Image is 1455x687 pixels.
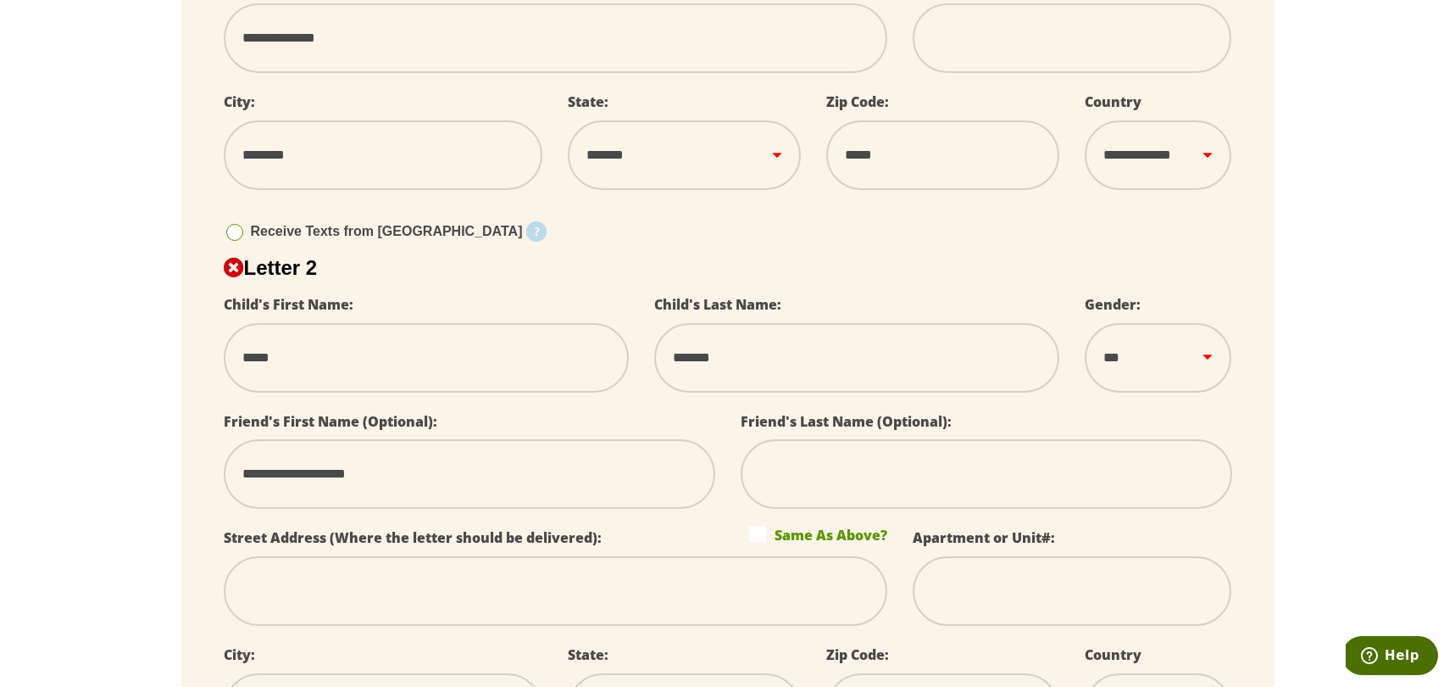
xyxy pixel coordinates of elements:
label: Friend's First Name (Optional): [224,412,437,431]
label: Street Address (Where the letter should be delivered): [224,528,602,547]
label: City: [224,645,255,664]
label: Apartment or Unit#: [913,528,1055,547]
label: City: [224,92,255,111]
label: Child's First Name: [224,295,353,314]
label: Friend's Last Name (Optional): [741,412,952,431]
label: Gender: [1085,295,1141,314]
label: Country [1085,92,1141,111]
label: Zip Code: [826,92,889,111]
span: Receive Texts from [GEOGRAPHIC_DATA] [251,224,523,238]
label: Country [1085,645,1141,664]
label: Child's Last Name: [654,295,781,314]
label: State: [568,92,608,111]
label: Same As Above? [749,526,887,543]
label: State: [568,645,608,664]
iframe: Opens a widget where you can find more information [1346,636,1438,679]
label: Zip Code: [826,645,889,664]
h2: Letter 2 [224,256,1232,280]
